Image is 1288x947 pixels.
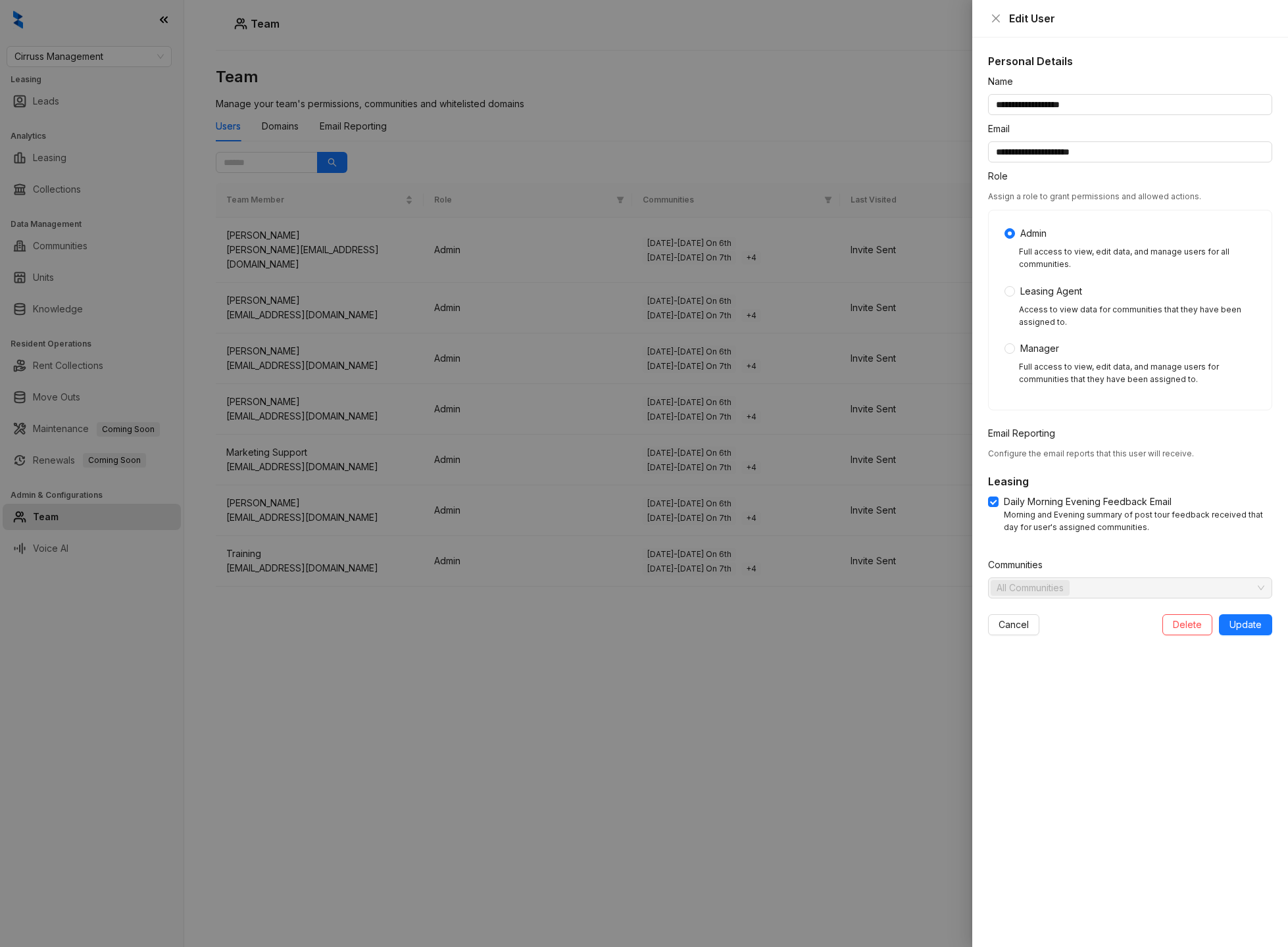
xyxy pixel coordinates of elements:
[991,13,1001,24] span: close
[1019,304,1256,329] div: Access to view data for communities that they have been assigned to.
[1015,341,1064,356] span: Manager
[988,169,1016,183] label: Role
[999,495,1177,509] span: Daily Morning Evening Feedback Email
[1019,246,1256,271] div: Full access to view, edit data, and manage users for all communities.
[1009,11,1272,26] div: Edit User
[988,558,1051,572] label: Communities
[1004,509,1272,534] div: Morning and Evening summary of post tour feedback received that day for user's assigned communities.
[999,618,1029,632] span: Cancel
[988,94,1272,115] input: Name
[1019,361,1256,386] div: Full access to view, edit data, and manage users for communities that they have been assigned to.
[997,581,1064,595] span: All Communities
[988,11,1004,26] button: Close
[1229,618,1262,632] span: Update
[988,141,1272,162] input: Email
[988,191,1201,201] span: Assign a role to grant permissions and allowed actions.
[988,473,1272,489] h5: Leasing
[991,580,1070,596] span: All Communities
[988,122,1018,136] label: Email
[1219,614,1272,635] button: Update
[988,53,1272,69] h5: Personal Details
[1015,284,1087,299] span: Leasing Agent
[1015,226,1052,241] span: Admin
[988,426,1064,441] label: Email Reporting
[988,74,1022,89] label: Name
[1162,614,1212,635] button: Delete
[988,614,1039,635] button: Cancel
[988,449,1194,458] span: Configure the email reports that this user will receive.
[1173,618,1202,632] span: Delete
